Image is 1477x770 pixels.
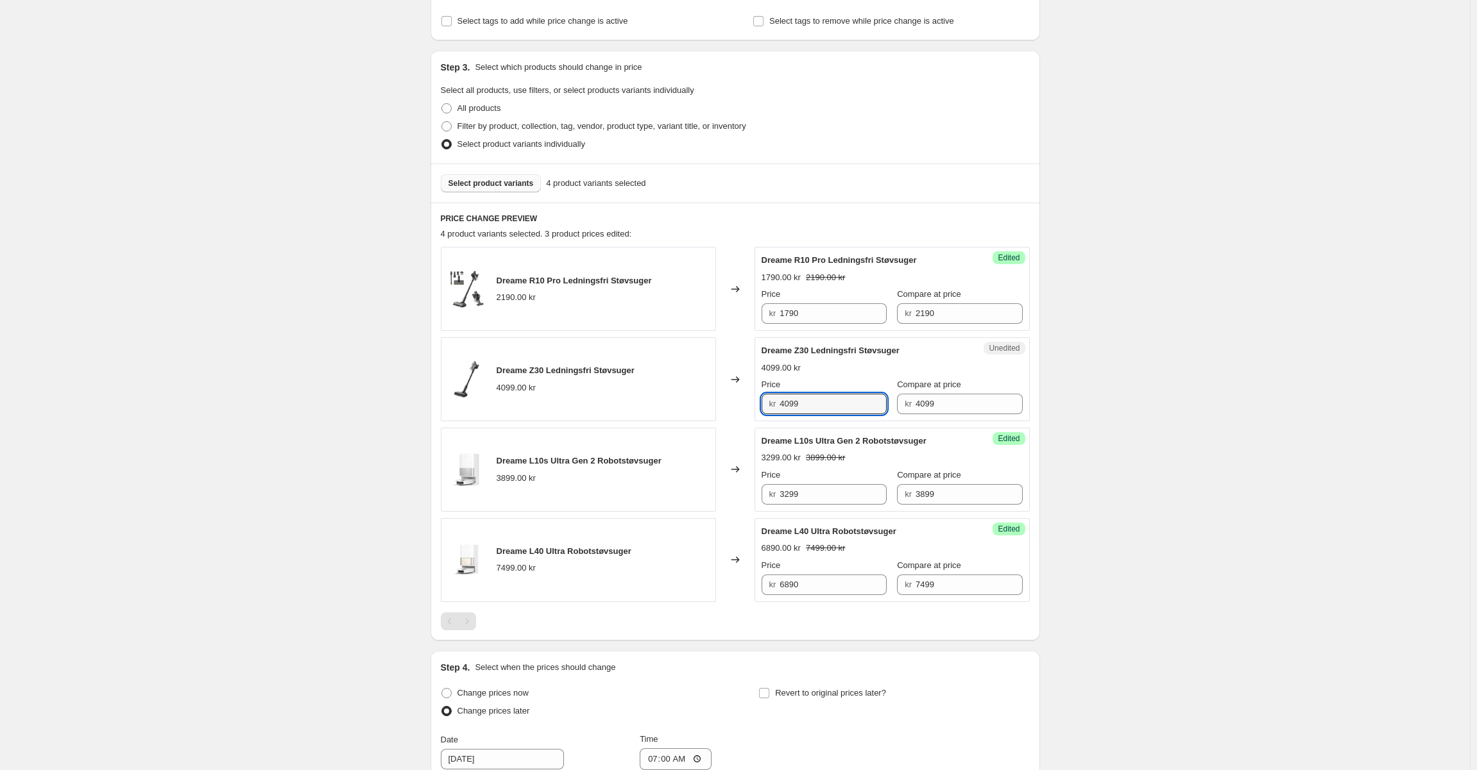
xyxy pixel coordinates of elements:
[441,735,458,744] span: Date
[475,61,642,74] p: Select which products should change in price
[762,470,781,480] span: Price
[441,229,632,239] span: 4 product variants selected. 3 product prices edited:
[762,436,926,446] span: Dreame L10s Ultra Gen 2 Robotstøvsuger
[448,360,486,399] img: WideAngle-Multi-SurfaceBrush_-_V_80x.jpg
[905,580,912,589] span: kr
[897,289,961,299] span: Compare at price
[769,580,776,589] span: kr
[640,734,658,744] span: Time
[497,472,536,485] div: 3899.00 kr
[441,661,470,674] h2: Step 4.
[762,542,801,555] div: 6890.00 kr
[775,688,886,698] span: Revert to original prices later?
[762,255,917,265] span: Dreame R10 Pro Ledningsfri Støvsuger
[762,380,781,389] span: Price
[762,451,801,464] div: 3299.00 kr
[457,706,530,716] span: Change prices later
[998,524,1020,534] span: Edited
[806,451,845,464] strike: 3899.00 kr
[998,253,1020,263] span: Edited
[989,343,1020,353] span: Unedited
[441,749,564,769] input: 8/15/2025
[497,381,536,394] div: 4099.00 kr
[806,542,845,555] strike: 7499.00 kr
[441,85,694,95] span: Select all products, use filters, or select products variants individually
[497,291,536,304] div: 2190.00 kr
[448,178,534,188] span: Select product variants
[457,121,746,131] span: Filter by product, collection, tag, vendor, product type, variant title, or inventory
[448,540,486,579] img: Total-Right-_-_01_6c2d315e-0e64-47fb-8171-2ac596462fcd_80x.jpg
[457,688,529,698] span: Change prices now
[897,560,961,570] span: Compare at price
[769,399,776,408] span: kr
[448,450,486,489] img: Total-Right-_-_01_80x.jpg
[457,139,585,149] span: Select product variants individually
[497,276,652,285] span: Dreame R10 Pro Ledningsfri Støvsuger
[905,489,912,499] span: kr
[905,399,912,408] span: kr
[762,346,900,355] span: Dreame Z30 Ledningsfri Støvsuger
[897,380,961,389] span: Compare at price
[441,612,476,630] nav: Pagination
[497,562,536,574] div: 7499.00 kr
[762,289,781,299] span: Price
[475,661,615,674] p: Select when the prices should change
[905,308,912,318] span: kr
[448,270,486,308] img: 1_900x_3ebe7aed-a135-4cd2-96ff-d31168e85a11_80x.webp
[806,271,845,284] strike: 2190.00 kr
[640,748,712,770] input: 12:00
[998,433,1020,444] span: Edited
[762,526,896,536] span: Dreame L40 Ultra Robotstøvsuger
[769,489,776,499] span: kr
[762,362,801,374] div: 4099.00 kr
[441,174,542,192] button: Select product variants
[497,456,662,465] span: Dreame L10s Ultra Gen 2 Robotstøvsuger
[457,103,501,113] span: All products
[897,470,961,480] span: Compare at price
[769,16,954,26] span: Select tags to remove while price change is active
[762,560,781,570] span: Price
[441,61,470,74] h2: Step 3.
[497,365,635,375] span: Dreame Z30 Ledningsfri Støvsuger
[457,16,628,26] span: Select tags to add while price change is active
[762,271,801,284] div: 1790.00 kr
[546,177,645,190] span: 4 product variants selected
[769,308,776,318] span: kr
[497,546,631,556] span: Dreame L40 Ultra Robotstøvsuger
[441,213,1030,224] h6: PRICE CHANGE PREVIEW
